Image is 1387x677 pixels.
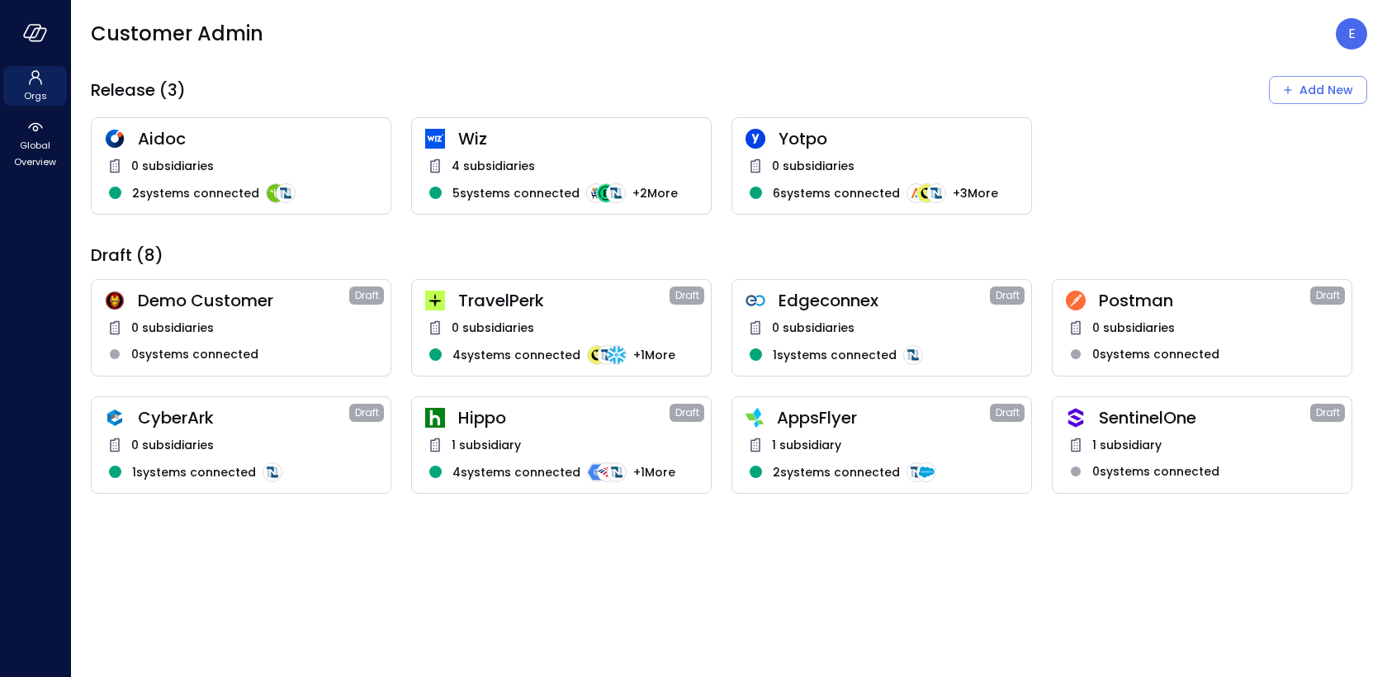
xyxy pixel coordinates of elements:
span: 4 subsidiaries [452,157,535,175]
img: a5he5ildahzqx8n3jb8t [105,408,125,428]
span: Hippo [458,407,670,428]
img: integration-logo [587,345,607,365]
span: Draft [355,405,379,421]
span: Postman [1099,290,1310,311]
span: 0 subsidiaries [1092,319,1175,337]
img: integration-logo [586,183,606,203]
span: 1 subsidiary [452,436,521,454]
span: Draft [355,287,379,304]
img: scnakozdowacoarmaydw [105,291,125,310]
img: oujisyhxiqy1h0xilnqx [1066,408,1086,428]
span: CyberArk [138,407,349,428]
img: rosehlgmm5jjurozkspi [746,129,765,149]
span: 0 subsidiaries [131,436,214,454]
div: Eleanor Yehudai [1336,18,1367,50]
img: integration-logo [587,462,607,482]
img: gkfkl11jtdpupy4uruhy [746,291,765,310]
p: E [1348,24,1356,44]
span: 2 systems connected [773,463,900,481]
span: SentinelOne [1099,407,1310,428]
img: cfcvbyzhwvtbhao628kj [425,129,445,149]
span: Customer Admin [91,21,263,47]
span: 0 subsidiaries [772,319,854,337]
span: + 3 More [953,184,998,202]
span: + 2 More [632,184,678,202]
span: Draft [996,287,1020,304]
span: + 1 More [633,463,675,481]
span: Draft [675,287,699,304]
button: Add New [1269,76,1367,104]
img: t2hojgg0dluj8wcjhofe [1066,291,1086,310]
img: integration-logo [607,462,627,482]
img: integration-logo [606,183,626,203]
img: integration-logo [907,183,926,203]
span: 0 subsidiaries [772,157,854,175]
span: 0 subsidiaries [452,319,534,337]
div: Add New [1299,80,1353,101]
span: 0 subsidiaries [131,319,214,337]
span: Draft [1316,287,1340,304]
img: hddnet8eoxqedtuhlo6i [105,129,125,149]
img: zbmm8o9awxf8yv3ehdzf [746,408,764,428]
span: Draft [675,405,699,421]
span: AppsFlyer [777,407,990,428]
div: Orgs [3,66,67,106]
img: integration-logo [266,183,286,203]
span: 6 systems connected [773,184,900,202]
img: integration-logo [263,462,282,482]
span: Draft (8) [91,244,163,266]
img: integration-logo [926,183,946,203]
div: Add New Organization [1269,76,1367,104]
span: 4 systems connected [452,346,580,364]
img: integration-logo [596,183,616,203]
img: integration-logo [907,462,926,482]
span: Wiz [458,128,698,149]
span: 0 subsidiaries [131,157,214,175]
img: integration-logo [607,345,627,365]
span: 0 systems connected [131,345,258,363]
span: 5 systems connected [452,184,580,202]
span: 2 systems connected [132,184,259,202]
span: TravelPerk [458,290,670,311]
span: 0 systems connected [1092,345,1219,363]
span: Global Overview [10,137,60,170]
span: 1 systems connected [773,346,897,364]
img: integration-logo [903,345,923,365]
img: integration-logo [916,183,936,203]
img: ynjrjpaiymlkbkxtflmu [425,408,445,428]
img: integration-logo [276,183,296,203]
img: integration-logo [597,345,617,365]
div: Global Overview [3,116,67,172]
span: Draft [1316,405,1340,421]
span: 1 systems connected [132,463,256,481]
span: + 1 More [633,346,675,364]
span: 1 subsidiary [1092,436,1162,454]
span: 4 systems connected [452,463,580,481]
span: Yotpo [779,128,1018,149]
img: integration-logo [597,462,617,482]
span: Aidoc [138,128,377,149]
span: Draft [996,405,1020,421]
img: integration-logo [916,462,936,482]
span: Demo Customer [138,290,349,311]
span: 0 systems connected [1092,462,1219,481]
span: Orgs [24,88,47,104]
span: Edgeconnex [779,290,990,311]
span: Release (3) [91,79,186,101]
img: euz2wel6fvrjeyhjwgr9 [425,291,445,310]
span: 1 subsidiary [772,436,841,454]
